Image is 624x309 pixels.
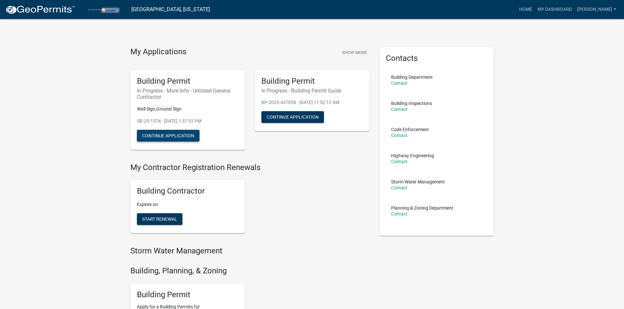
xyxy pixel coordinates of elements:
[261,88,363,94] h6: In Progress - Building Permit Guide
[535,3,575,16] a: My Dashboard
[137,213,182,225] button: Start Renewal
[391,75,433,79] p: Building Department
[391,159,407,164] a: Contact
[391,127,429,132] p: Code Enforcement
[391,180,445,184] p: Storm Water Management
[391,153,434,158] p: Highway Engineering
[137,88,238,100] h6: In Progress - More Info - Unlisted General Contractor
[517,3,535,16] a: Home
[391,80,407,86] a: Contact
[575,3,619,16] a: [PERSON_NAME]
[142,216,177,222] span: Start Renewal
[81,5,126,14] img: Porter County, Indiana
[391,133,407,138] a: Contact
[391,206,453,210] p: Planning & Zoning Department
[130,266,369,276] h4: Building, Planning, & Zoning
[137,201,238,208] p: Expires on
[386,54,487,63] h5: Contacts
[130,47,186,57] h4: My Applications
[391,107,407,112] a: Contact
[261,77,363,86] h5: Building Permit
[131,4,210,15] a: [GEOGRAPHIC_DATA], [US_STATE]
[391,185,407,190] a: Contact
[137,118,238,125] p: SB-25-1574 - [DATE] 1:37:32 PM
[261,99,363,106] p: BP-2025-437858 - [DATE] 11:52:12 AM
[130,163,369,239] wm-registration-list-section: My Contractor Registration Renewals
[130,163,369,172] h4: My Contractor Registration Renewals
[137,186,238,196] h5: Building Contractor
[391,211,407,216] a: Contact
[391,101,432,106] p: Building Inspections
[130,246,369,256] h4: Storm Water Management
[137,130,199,142] button: Continue Application
[261,111,324,123] button: Continue Application
[137,290,238,300] h5: Building Permit
[339,47,369,58] button: Show More
[137,77,238,86] h5: Building Permit
[137,106,238,112] p: Wall Sign,Ground Sign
